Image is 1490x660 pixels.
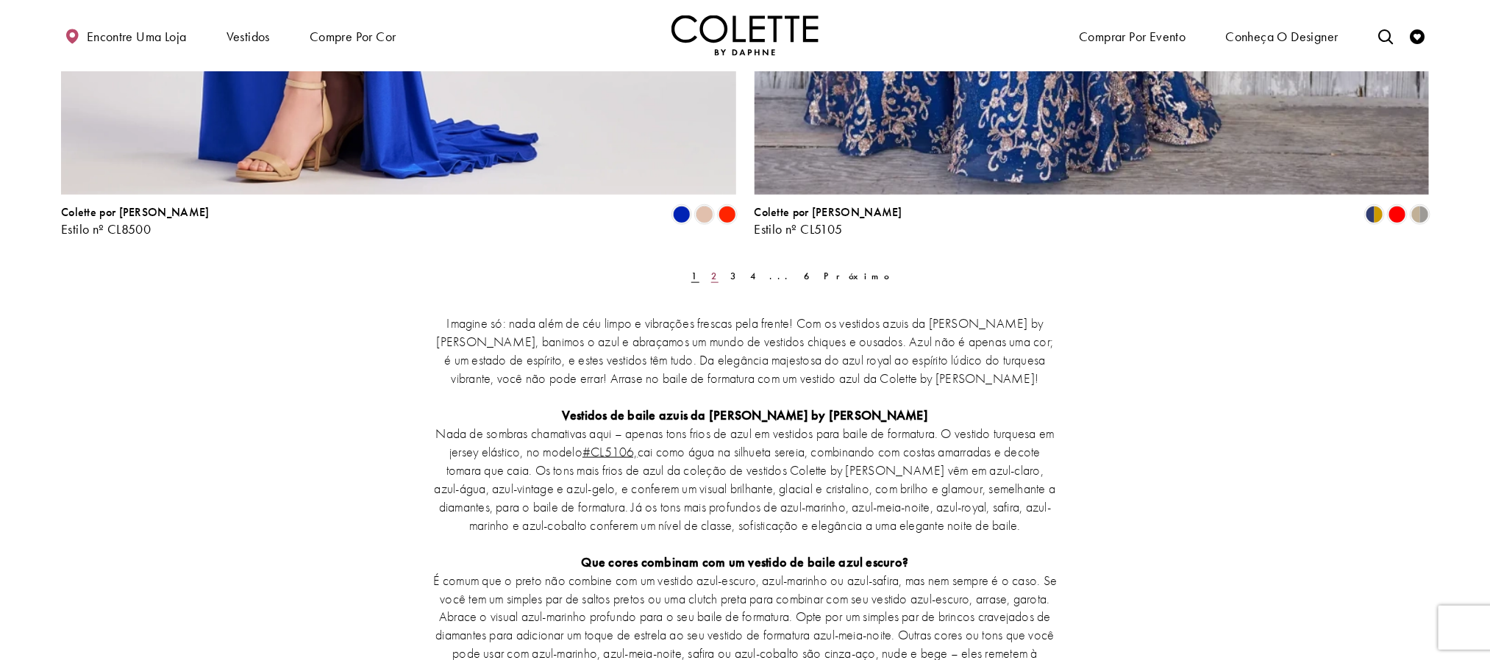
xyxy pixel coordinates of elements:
font: 1 [691,270,699,282]
i: champanhe [696,206,713,223]
font: Conheça o designer [1226,28,1338,45]
font: Colette por [PERSON_NAME] [755,204,903,220]
i: Ouro/Estanho [1411,206,1429,223]
a: Abre em nova aba [582,443,638,460]
a: Próxima página [819,265,900,287]
img: Colette por Daphne [671,15,819,56]
font: Próximo [824,270,896,282]
font: Vestidos de baile azuis da [PERSON_NAME] by [PERSON_NAME] [562,406,928,423]
a: ... [766,265,797,287]
i: Vermelho [1389,206,1406,223]
font: Nada de sombras chamativas aqui – apenas tons frios de azul em vestidos para baile de formatura. ... [435,425,1054,460]
span: Vestidos [223,15,274,57]
font: Imagine só: nada além de céu limpo e vibrações frescas pela frente! Com os vestidos azuis da [PER... [437,315,1054,387]
a: Página 4 [746,265,762,287]
i: Azul marinho/dourado [1366,206,1383,223]
font: #CL5106, [582,443,638,460]
font: Estilo nº CL5105 [755,220,843,237]
a: Encontre uma loja [61,15,190,57]
font: Estilo nº CL8500 [61,220,151,237]
font: Que cores combinam com um vestido de baile azul escuro? [582,553,909,570]
a: Conheça o designer [1222,15,1342,57]
font: 2 [711,270,719,282]
font: 6 [805,270,812,282]
font: cai como água na silhueta sereia, combinando com costas amarradas e decote tomara que caia. Os to... [435,443,1056,534]
div: Colette por Daphne Estilo nº CL8500 [61,206,210,237]
div: Colette por Daphne Estilo nº CL5105 [755,206,903,237]
a: Visite a página inicial [671,15,819,56]
font: Encontre uma loja [87,28,187,45]
a: Verificar lista de desejos [1407,15,1429,56]
i: Azul Royal [673,206,691,223]
font: Colette por [PERSON_NAME] [61,204,210,220]
a: Página 6 [800,265,816,287]
a: Alternar pesquisa [1375,15,1397,56]
i: Escarlate [719,206,736,223]
font: Vestidos [227,28,270,45]
span: Comprar por evento [1075,15,1189,57]
font: 3 [730,270,738,282]
span: Compre por cor [306,15,399,57]
font: 4 [750,270,758,282]
font: ... [770,270,793,282]
font: Compre por cor [310,28,396,45]
span: Página atual [687,265,703,287]
a: Página 3 [726,265,742,287]
a: Página 2 [707,265,723,287]
font: Comprar por evento [1079,28,1186,45]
